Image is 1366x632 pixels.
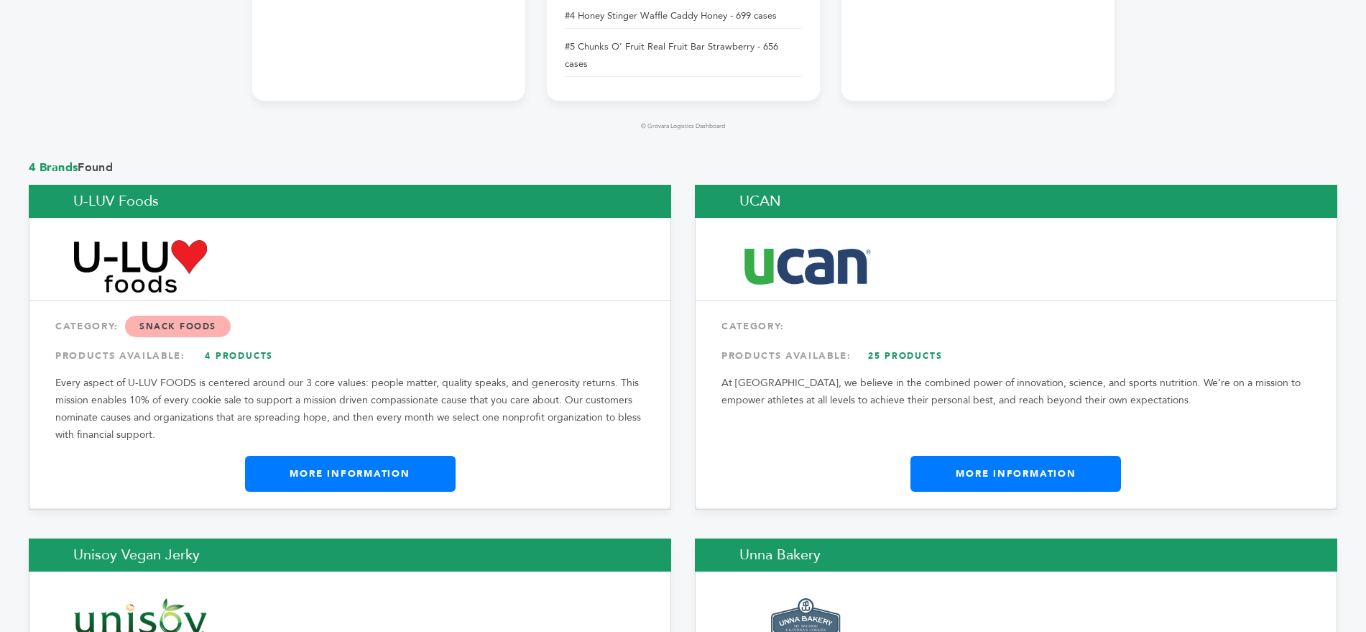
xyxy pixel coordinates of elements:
[125,316,231,337] span: Snack Foods
[695,185,1337,218] h2: UCAN
[29,539,671,572] h2: Unisoy Vegan Jerky
[721,313,1311,339] div: CATEGORY:
[55,313,645,339] div: CATEGORY:
[74,240,207,293] img: U-LUV Foods
[55,343,645,369] div: PRODUCTS AVAILABLE:
[29,185,671,218] h2: U-LUV Foods
[721,375,1311,409] p: At [GEOGRAPHIC_DATA], we believe in the combined power of innovation, science, and sports nutriti...
[29,160,1337,175] span: Found
[55,375,645,444] p: Every aspect of U-LUV FOODS is centered around our 3 core values: people matter, quality speaks, ...
[189,343,290,369] a: 4 Products
[565,4,802,29] li: #4 Honey Stinger Waffle Caddy Honey - 699 cases
[565,35,802,77] li: #5 Chunks O' Fruit Real Fruit Bar Strawberry - 656 cases
[695,539,1337,572] h2: Unna Bakery
[721,343,1311,369] div: PRODUCTS AVAILABLE:
[29,160,78,175] span: 4 Brands
[245,456,456,492] a: More Information
[740,244,873,289] img: UCAN
[855,343,956,369] a: 25 Products
[910,456,1121,492] a: More Information
[252,122,1115,131] footer: © Grovara Logistics Dashboard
